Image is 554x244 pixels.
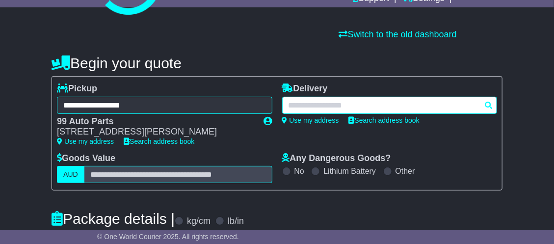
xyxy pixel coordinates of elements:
[57,153,115,164] label: Goods Value
[124,137,194,145] a: Search address book
[97,233,239,241] span: © One World Courier 2025. All rights reserved.
[349,116,420,124] a: Search address book
[294,166,304,176] label: No
[57,116,254,127] div: 99 Auto Parts
[282,83,328,94] label: Delivery
[339,29,457,39] a: Switch to the old dashboard
[282,153,391,164] label: Any Dangerous Goods?
[57,127,254,137] div: [STREET_ADDRESS][PERSON_NAME]
[187,216,211,227] label: kg/cm
[52,55,502,71] h4: Begin your quote
[57,137,114,145] a: Use my address
[323,166,376,176] label: Lithium Battery
[52,211,175,227] h4: Package details |
[282,116,339,124] a: Use my address
[57,83,97,94] label: Pickup
[396,166,415,176] label: Other
[57,166,84,183] label: AUD
[282,97,497,114] typeahead: Please provide city
[228,216,244,227] label: lb/in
